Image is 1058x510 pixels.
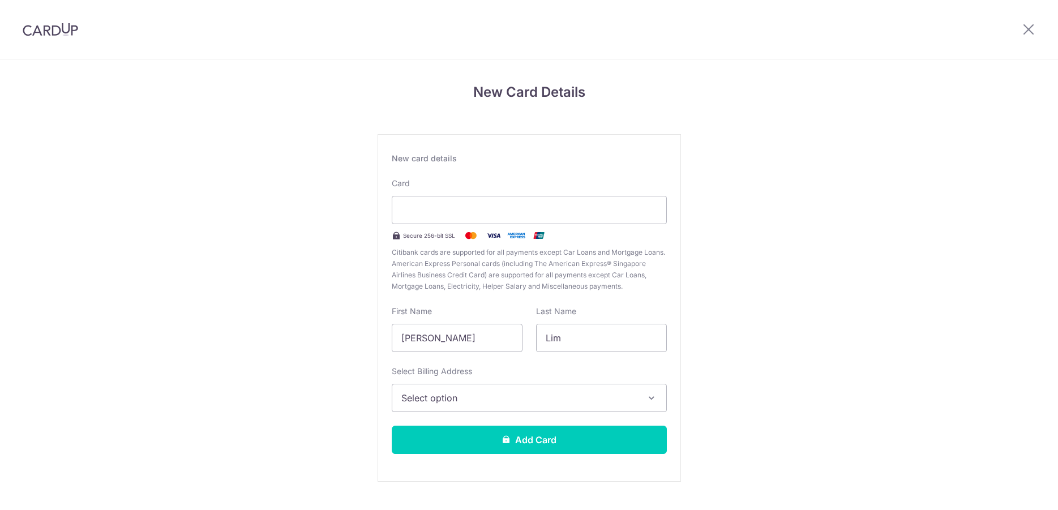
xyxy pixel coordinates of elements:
span: Select option [401,391,637,405]
button: Add Card [392,426,667,454]
img: Mastercard [460,229,482,242]
label: Last Name [536,306,576,317]
div: New card details [392,153,667,164]
img: .alt.unionpay [528,229,550,242]
label: First Name [392,306,432,317]
img: CardUp [23,23,78,36]
span: Citibank cards are supported for all payments except Car Loans and Mortgage Loans. American Expre... [392,247,667,292]
label: Card [392,178,410,189]
h4: New Card Details [378,82,681,102]
button: Select option [392,384,667,412]
img: .alt.amex [505,229,528,242]
img: Visa [482,229,505,242]
input: Cardholder First Name [392,324,522,352]
iframe: Secure card payment input frame [401,203,657,217]
span: Secure 256-bit SSL [403,231,455,240]
input: Cardholder Last Name [536,324,667,352]
label: Select Billing Address [392,366,472,377]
